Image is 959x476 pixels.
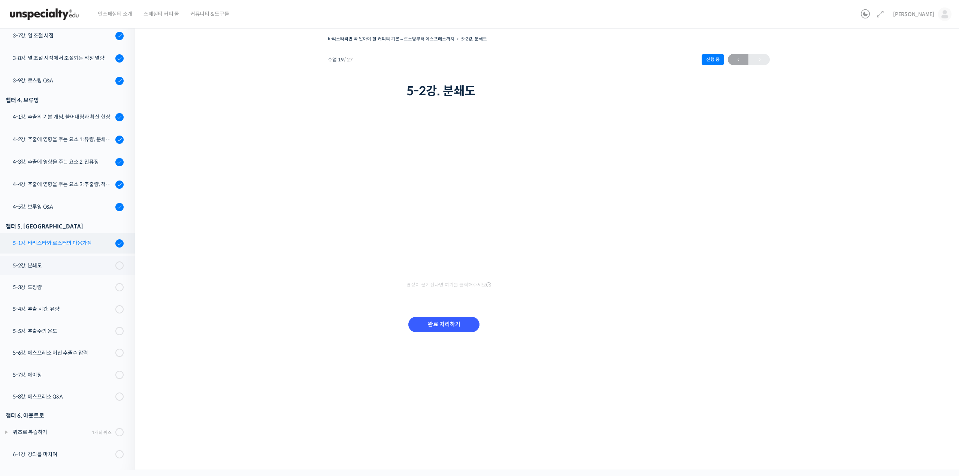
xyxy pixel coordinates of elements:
[97,237,144,256] a: 설정
[13,113,113,121] div: 4-1강. 추출의 기본 개념, 쓸어내림과 확산 현상
[13,135,113,143] div: 4-2강. 추출에 영향을 주는 요소 1: 유량, 분쇄도, 교반
[13,203,113,211] div: 4-5강. 브루잉 Q&A
[69,249,78,255] span: 대화
[728,54,748,65] a: ←이전
[13,283,113,291] div: 5-3강. 도징량
[406,282,491,288] span: 영상이 끊기신다면 여기를 클릭해주세요
[24,249,28,255] span: 홈
[13,76,113,85] div: 3-9강. 로스팅 Q&A
[344,57,353,63] span: / 27
[406,84,691,98] h1: 5-2강. 분쇄도
[728,55,748,65] span: ←
[13,239,113,247] div: 5-1강. 바리스타와 로스터의 마음가짐
[13,428,90,436] div: 퀴즈로 복습하기
[893,11,934,18] span: [PERSON_NAME]
[13,54,113,62] div: 3-8강. 열 조절 시점에서 조절되는 적정 열량
[13,327,113,335] div: 5-5강. 추출수의 온도
[2,237,49,256] a: 홈
[13,158,113,166] div: 4-3강. 추출에 영향을 주는 요소 2: 인퓨징
[6,410,124,421] div: 챕터 6. 아웃트로
[13,349,113,357] div: 5-6강. 에스프레소 머신 추출수 압력
[328,57,353,62] span: 수업 19
[13,450,113,458] div: 6-1강. 강의를 마치며
[13,371,113,379] div: 5-7강. 에이징
[92,429,112,436] div: 1개의 퀴즈
[49,237,97,256] a: 대화
[13,31,113,40] div: 3-7강. 열 조절 시점
[116,249,125,255] span: 설정
[6,95,124,105] div: 챕터 4. 브루잉
[408,317,479,332] input: 완료 처리하기
[6,221,124,231] div: 챕터 5. [GEOGRAPHIC_DATA]
[13,305,113,313] div: 5-4강. 추출 시간, 유량
[13,180,113,188] div: 4-4강. 추출에 영향을 주는 요소 3: 추출량, 적정 추출수의 양
[13,261,113,270] div: 5-2강. 분쇄도
[328,36,454,42] a: 바리스타라면 꼭 알아야 할 커피의 기본 – 로스팅부터 에스프레소까지
[461,36,487,42] a: 5-2강. 분쇄도
[13,392,113,401] div: 5-8강. 에스프레소 Q&A
[702,54,724,65] div: 진행 중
